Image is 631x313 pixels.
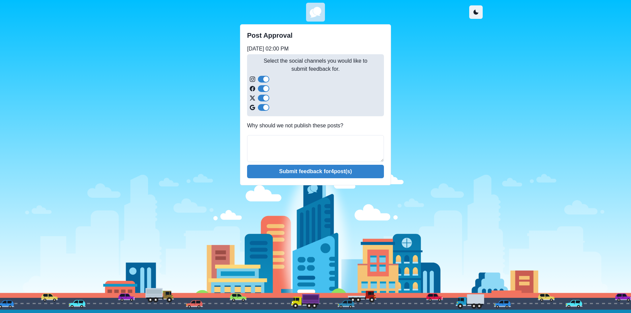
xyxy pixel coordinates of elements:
[247,122,384,130] p: Why should we not publish these posts?
[307,4,324,20] img: u8dYElcwoIgCIIgCIIgCIIgCIIgCIIgCIIgCIIgCIIgCIIgCIIgCIIgCIIgCIIgCIKgBfgfhTKg+uHK8RYAAAAASUVORK5CYII=
[250,57,381,73] p: Select the social channels you would like to submit feedback for.
[247,45,384,53] p: [DATE] 02:00 PM
[247,165,384,178] button: Submit feedback for4post(s)
[247,31,384,39] h2: Post Approval
[469,5,483,19] button: Toggle Mode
